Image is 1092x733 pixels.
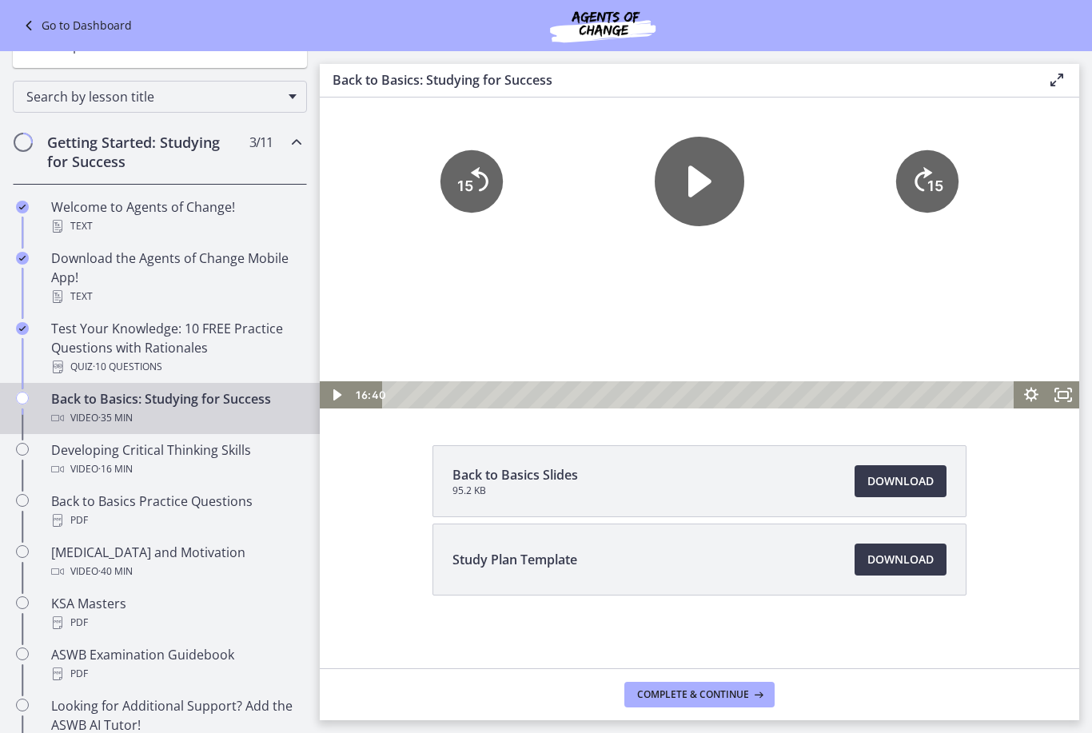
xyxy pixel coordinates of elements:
button: Skip back 15 seconds [121,169,183,231]
div: Back to Basics: Studying for Success [51,389,301,428]
span: Back to Basics Slides [452,465,578,484]
span: Search by lesson title [26,88,281,106]
i: Completed [16,322,29,335]
a: Download [855,465,947,497]
div: PDF [51,511,301,530]
h2: Getting Started: Studying for Success [47,133,242,171]
span: 3 / 11 [249,133,273,152]
i: Completed [16,201,29,213]
div: Video [51,460,301,479]
button: Show settings menu [695,400,727,427]
div: Text [51,287,301,306]
span: · 16 min [98,460,133,479]
div: ASWB Examination Guidebook [51,645,301,683]
div: Search by lesson title [13,81,307,113]
div: Playbar [74,400,687,427]
div: Developing Critical Thinking Skills [51,440,301,479]
div: KSA Masters [51,594,301,632]
div: [MEDICAL_DATA] and Motivation [51,543,301,581]
div: Video [51,562,301,581]
button: Fullscreen [727,400,759,427]
span: · 10 Questions [93,357,162,376]
i: Completed [16,252,29,265]
div: PDF [51,613,301,632]
tspan: 15 [608,196,624,213]
img: Agents of Change [507,6,699,45]
tspan: 15 [137,196,153,213]
span: · 35 min [98,408,133,428]
a: Go to Dashboard [19,16,132,35]
span: Complete & continue [637,688,749,701]
div: Welcome to Agents of Change! [51,197,301,236]
div: Quiz [51,357,301,376]
div: Text [51,217,301,236]
button: Complete & continue [624,682,775,707]
a: Download [855,544,947,576]
button: Play Video [335,155,424,245]
span: Download [867,550,934,569]
div: Video [51,408,301,428]
button: Skip ahead 15 seconds [576,169,639,231]
h3: Back to Basics: Studying for Success [333,70,1022,90]
span: Download [867,472,934,491]
div: Back to Basics Practice Questions [51,492,301,530]
span: · 40 min [98,562,133,581]
span: 95.2 KB [452,484,578,497]
span: Study Plan Template [452,550,577,569]
div: Test Your Knowledge: 10 FREE Practice Questions with Rationales [51,319,301,376]
div: Download the Agents of Change Mobile App! [51,249,301,306]
div: PDF [51,664,301,683]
